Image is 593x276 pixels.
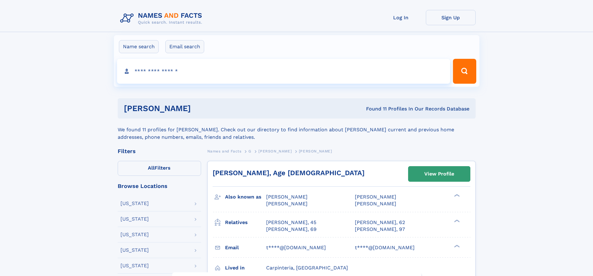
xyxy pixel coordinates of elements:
[355,201,396,207] span: [PERSON_NAME]
[118,119,476,141] div: We found 11 profiles for [PERSON_NAME]. Check out our directory to find information about [PERSON...
[148,165,154,171] span: All
[355,219,405,226] a: [PERSON_NAME], 62
[117,59,450,84] input: search input
[266,194,308,200] span: [PERSON_NAME]
[207,147,242,155] a: Names and Facts
[118,161,201,176] label: Filters
[248,147,252,155] a: G
[408,166,470,181] a: View Profile
[120,248,149,253] div: [US_STATE]
[266,201,308,207] span: [PERSON_NAME]
[118,183,201,189] div: Browse Locations
[355,226,405,233] a: [PERSON_NAME], 97
[120,263,149,268] div: [US_STATE]
[266,226,317,233] a: [PERSON_NAME], 69
[453,219,460,223] div: ❯
[165,40,204,53] label: Email search
[278,105,469,112] div: Found 11 Profiles In Our Records Database
[426,10,476,25] a: Sign Up
[118,148,201,154] div: Filters
[453,244,460,248] div: ❯
[453,59,476,84] button: Search Button
[119,40,159,53] label: Name search
[118,10,207,27] img: Logo Names and Facts
[355,194,396,200] span: [PERSON_NAME]
[213,169,365,177] a: [PERSON_NAME], Age [DEMOGRAPHIC_DATA]
[225,263,266,273] h3: Lived in
[248,149,252,153] span: G
[266,265,348,271] span: Carpinteria, [GEOGRAPHIC_DATA]
[376,10,426,25] a: Log In
[120,201,149,206] div: [US_STATE]
[258,147,292,155] a: [PERSON_NAME]
[225,242,266,253] h3: Email
[124,105,279,112] h1: [PERSON_NAME]
[225,192,266,202] h3: Also known as
[120,217,149,222] div: [US_STATE]
[299,149,332,153] span: [PERSON_NAME]
[266,219,316,226] a: [PERSON_NAME], 45
[120,232,149,237] div: [US_STATE]
[453,194,460,198] div: ❯
[225,217,266,228] h3: Relatives
[424,167,454,181] div: View Profile
[258,149,292,153] span: [PERSON_NAME]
